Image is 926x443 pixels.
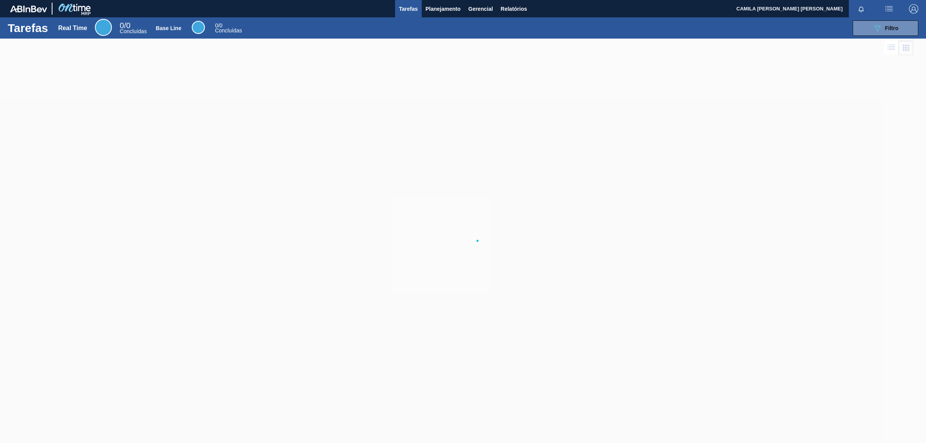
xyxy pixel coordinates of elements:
[426,4,461,14] span: Planejamento
[10,5,47,12] img: TNhmsLtSVTkK8tSr43FrP2fwEKptu5GPRR3wAAAABJRU5ErkJggg==
[853,20,918,36] button: Filtro
[58,25,87,32] div: Real Time
[909,4,918,14] img: Logout
[120,21,124,30] span: 0
[215,23,242,33] div: Base Line
[215,22,222,29] span: / 0
[120,22,147,34] div: Real Time
[215,22,218,29] span: 0
[885,25,899,31] span: Filtro
[215,27,242,34] span: Concluídas
[501,4,527,14] span: Relatórios
[156,25,181,31] div: Base Line
[468,4,493,14] span: Gerencial
[120,21,130,30] span: / 0
[120,28,147,34] span: Concluídas
[884,4,894,14] img: userActions
[95,19,112,36] div: Real Time
[399,4,418,14] span: Tarefas
[192,21,205,34] div: Base Line
[849,3,874,14] button: Notificações
[8,24,48,32] h1: Tarefas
